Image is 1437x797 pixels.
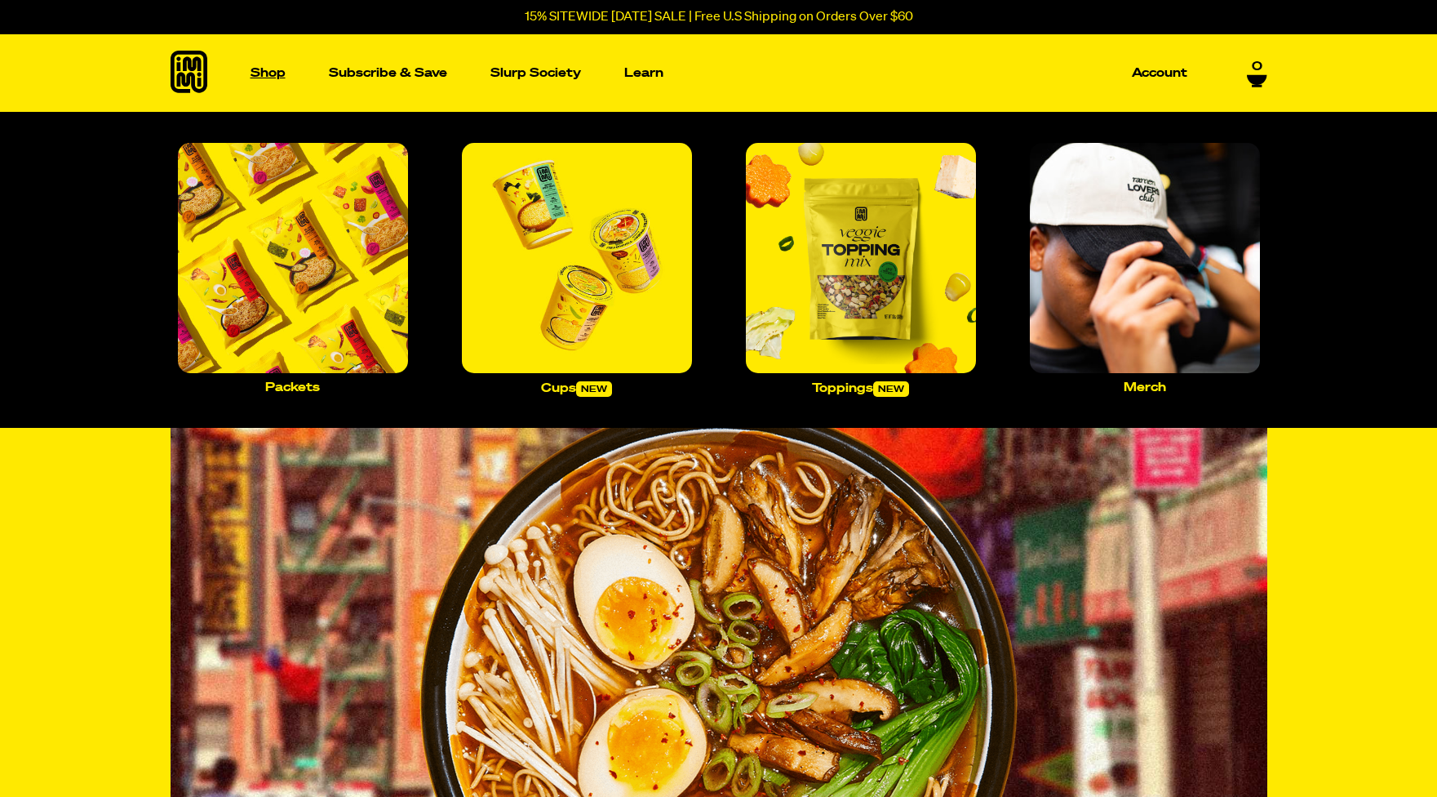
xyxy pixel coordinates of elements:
a: Packets [171,136,415,400]
img: toppings.png [746,143,976,373]
a: Subscribe & Save [322,60,454,86]
p: Shop [251,67,286,79]
p: Subscribe & Save [329,67,447,79]
a: Learn [618,34,670,112]
p: Slurp Society [490,67,581,79]
p: Account [1132,67,1187,79]
a: Merch [1023,136,1266,400]
a: Shop [244,34,292,112]
a: Slurp Society [484,60,588,86]
a: Cupsnew [455,136,699,403]
a: 0 [1247,60,1267,87]
span: 0 [1252,60,1262,74]
img: Merch_large.jpg [1030,143,1260,373]
p: Cups [541,381,612,397]
p: Toppings [812,381,909,397]
nav: Main navigation [244,34,1194,112]
p: Merch [1124,381,1166,394]
span: new [873,381,909,397]
p: Packets [265,381,320,394]
p: 15% SITEWIDE [DATE] SALE | Free U.S Shipping on Orders Over $60 [525,10,913,24]
a: Account [1125,60,1194,86]
img: Cups_large.jpg [462,143,692,373]
span: new [576,381,612,397]
p: Learn [624,67,663,79]
a: Toppingsnew [739,136,982,403]
img: Packets_large.jpg [178,143,408,373]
